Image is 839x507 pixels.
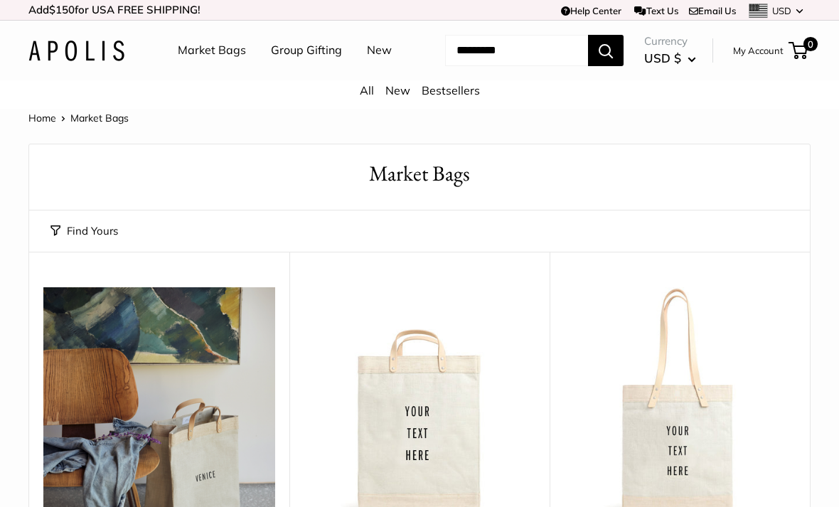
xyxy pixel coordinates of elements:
a: Group Gifting [271,40,342,61]
button: Find Yours [50,221,118,241]
a: Text Us [634,5,678,16]
img: Apolis [28,41,124,61]
span: Market Bags [70,112,129,124]
a: Bestsellers [422,83,480,97]
a: Home [28,112,56,124]
a: Help Center [561,5,621,16]
a: My Account [733,42,784,59]
span: Currency [644,31,696,51]
a: All [360,83,374,97]
a: Email Us [689,5,736,16]
span: $150 [49,3,75,16]
input: Search... [445,35,588,66]
span: USD $ [644,50,681,65]
a: Market Bags [178,40,246,61]
a: New [385,83,410,97]
h1: Market Bags [50,159,789,189]
a: 0 [790,42,808,59]
a: New [367,40,392,61]
button: USD $ [644,47,696,70]
span: USD [772,5,791,16]
span: 0 [803,37,818,51]
button: Search [588,35,624,66]
nav: Breadcrumb [28,109,129,127]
